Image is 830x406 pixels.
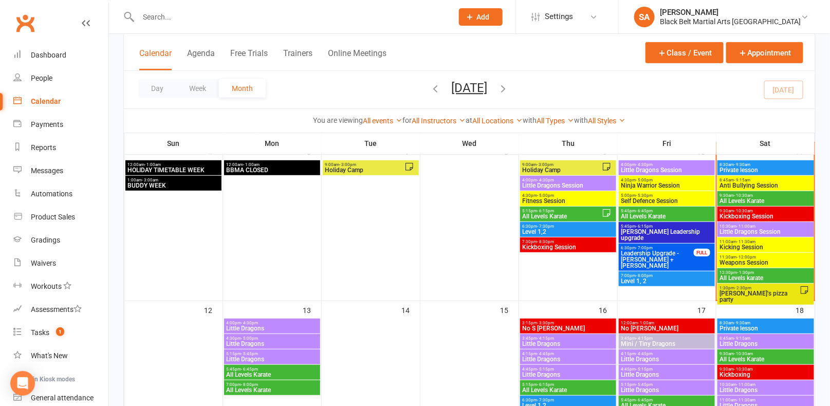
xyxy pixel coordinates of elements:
[796,301,815,318] div: 18
[720,198,813,204] span: All Levels Karate
[328,48,386,70] button: Online Meetings
[636,367,653,372] span: - 5:15pm
[473,117,523,125] a: All Locations
[720,162,813,167] span: 8:30am
[621,209,713,213] span: 5:45pm
[634,7,655,27] div: SA
[737,239,756,244] span: - 11:30am
[522,382,614,387] span: 5:15pm
[537,117,575,125] a: All Types
[56,327,64,336] span: 1
[13,182,108,206] a: Automations
[545,5,573,28] span: Settings
[31,282,62,290] div: Workouts
[13,67,108,90] a: People
[522,178,614,182] span: 4:00pm
[522,356,614,362] span: Little Dragons
[522,336,614,341] span: 3:45pm
[621,367,713,372] span: 4:45pm
[538,352,555,356] span: - 4:45pm
[522,167,602,173] span: Holiday Camp
[13,159,108,182] a: Messages
[720,229,813,235] span: Little Dragons Session
[127,178,219,182] span: 1:00am
[242,321,259,325] span: - 4:30pm
[226,382,318,387] span: 7:00pm
[303,301,321,318] div: 13
[522,162,602,167] span: 9:00am
[522,398,614,402] span: 6:30pm
[145,162,161,167] span: - 1:00am
[720,325,813,331] span: Private lesson
[645,42,724,63] button: Class / Event
[538,209,555,213] span: - 6:15pm
[187,48,215,70] button: Agenda
[638,321,655,325] span: - 1:00am
[226,325,318,331] span: Little Dragons
[588,117,626,125] a: All Styles
[538,321,555,325] span: - 3:30pm
[522,387,614,393] span: All Levels Karate
[660,17,801,26] div: Black Belt Martial Arts [GEOGRAPHIC_DATA]
[636,209,653,213] span: - 6:45pm
[720,239,813,244] span: 11:00am
[621,352,713,356] span: 4:15pm
[31,394,94,402] div: General attendance
[340,162,357,167] span: - 3:00pm
[636,178,653,182] span: - 5:00pm
[226,162,318,167] span: 12:00am
[13,44,108,67] a: Dashboard
[522,352,614,356] span: 4:15pm
[720,398,813,402] span: 11:00am
[142,178,159,182] span: - 3:00am
[636,246,653,250] span: - 7:00pm
[621,325,713,331] span: No [PERSON_NAME]
[621,356,713,362] span: Little Dragons
[477,13,490,21] span: Add
[737,398,756,402] span: - 11:30am
[621,250,694,269] span: Leadership Upgrade - [PERSON_NAME] + [PERSON_NAME]
[31,328,49,337] div: Tasks
[522,239,614,244] span: 7:30pm
[522,213,602,219] span: All Levels Karate
[522,325,614,331] span: No S [PERSON_NAME]
[720,209,813,213] span: 9:30am
[242,382,259,387] span: - 8:00pm
[313,116,363,124] strong: You are viewing
[737,382,756,387] span: - 11:00am
[618,133,716,154] th: Fri
[13,321,108,344] a: Tasks 1
[500,301,519,318] div: 15
[737,255,757,260] span: - 12:00pm
[135,10,446,24] input: Search...
[226,387,318,393] span: All Levels Karate
[31,305,82,313] div: Assessments
[31,51,66,59] div: Dashboard
[621,229,713,241] span: [PERSON_NAME] Leadership upgrade
[636,224,653,229] span: - 6:15pm
[522,341,614,347] span: Little Dragons
[636,336,653,341] span: - 4:15pm
[522,321,614,325] span: 3:15pm
[716,133,815,154] th: Sat
[621,372,713,378] span: Little Dragons
[720,244,813,250] span: Kicking Session
[538,336,555,341] span: - 4:15pm
[621,387,713,393] span: Little Dragons
[720,382,813,387] span: 10:30am
[522,229,614,235] span: Level 1,2
[621,278,713,284] span: Level 1, 2
[519,133,618,154] th: Thu
[537,162,554,167] span: - 3:00pm
[697,301,716,318] div: 17
[523,116,537,124] strong: with
[720,352,813,356] span: 9:30am
[522,244,614,250] span: Kickboxing Session
[322,133,420,154] th: Tue
[176,79,219,98] button: Week
[226,336,318,341] span: 4:30pm
[636,382,653,387] span: - 5:45pm
[31,259,56,267] div: Waivers
[403,116,412,124] strong: for
[226,321,318,325] span: 4:00pm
